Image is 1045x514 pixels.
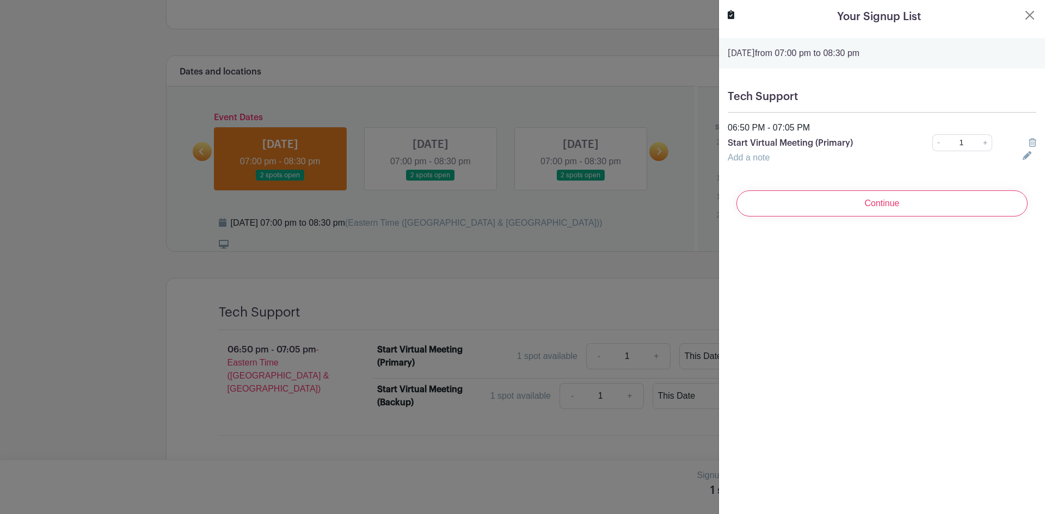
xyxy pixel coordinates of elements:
p: Start Virtual Meeting (Primary) [728,137,902,150]
a: - [932,134,944,151]
a: + [979,134,992,151]
a: Add a note [728,153,770,162]
button: Close [1023,9,1036,22]
input: Continue [736,190,1028,216]
strong: [DATE] [728,49,755,58]
p: from 07:00 pm to 08:30 pm [728,47,1036,60]
div: 06:50 PM - 07:05 PM [721,121,1043,134]
h5: Tech Support [728,90,1036,103]
h5: Your Signup List [837,9,921,25]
